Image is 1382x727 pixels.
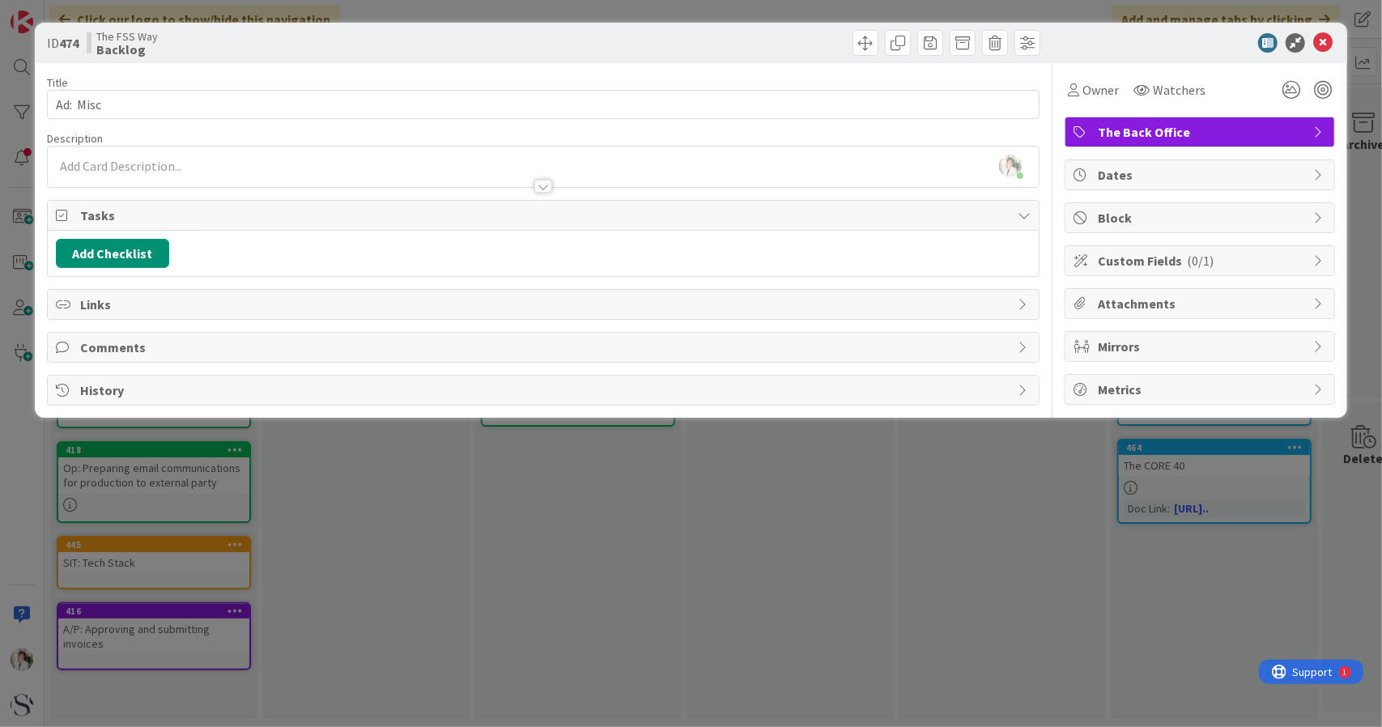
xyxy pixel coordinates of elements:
span: The FSS Way [96,30,158,43]
span: History [80,381,1010,400]
span: Watchers [1153,80,1206,100]
span: ID [47,33,79,53]
span: Comments [80,338,1010,357]
span: Custom Fields [1098,251,1305,270]
span: ( 0/1 ) [1187,253,1214,269]
span: The Back Office [1098,122,1305,142]
span: Tasks [80,206,1010,225]
span: Links [80,295,1010,314]
span: Metrics [1098,380,1305,399]
img: khuw9Zwdgjik5dLLghHNcNXsaTe6KtJG.jpg [999,155,1022,177]
span: Attachments [1098,294,1305,313]
label: Title [47,75,68,90]
b: 474 [59,35,79,51]
span: Mirrors [1098,337,1305,356]
b: Backlog [96,43,158,56]
div: 1 [84,6,88,19]
span: Description [47,131,103,146]
span: Dates [1098,165,1305,185]
span: Block [1098,208,1305,227]
span: Owner [1082,80,1119,100]
button: Add Checklist [56,239,169,268]
input: type card name here... [47,90,1040,119]
span: Support [34,2,74,22]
